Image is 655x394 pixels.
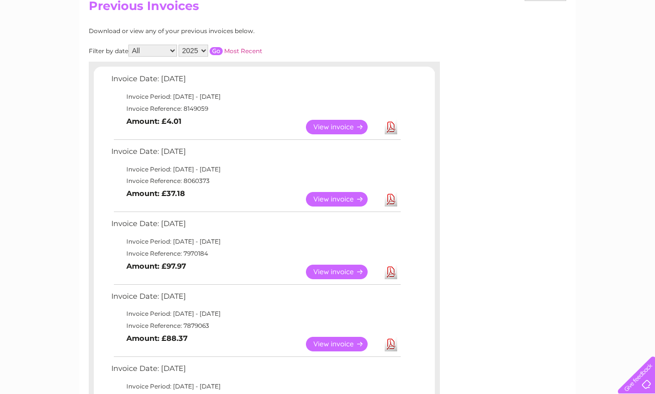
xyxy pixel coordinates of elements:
td: Invoice Period: [DATE] - [DATE] [109,308,402,320]
a: Telecoms [532,43,562,50]
a: View [306,120,380,134]
td: Invoice Period: [DATE] - [DATE] [109,236,402,248]
td: Invoice Date: [DATE] [109,362,402,380]
a: Water [478,43,498,50]
a: Contact [588,43,613,50]
td: Invoice Date: [DATE] [109,217,402,236]
a: 0333 014 3131 [466,5,535,18]
a: View [306,337,380,351]
a: Energy [504,43,526,50]
a: Download [385,265,397,279]
td: Invoice Reference: 7879063 [109,320,402,332]
td: Invoice Reference: 8149059 [109,103,402,115]
td: Invoice Period: [DATE] - [DATE] [109,91,402,103]
a: Download [385,192,397,207]
b: Amount: £4.01 [126,117,182,126]
img: logo.png [23,26,74,57]
b: Amount: £37.18 [126,189,185,198]
b: Amount: £88.37 [126,334,188,343]
div: Filter by date [89,45,352,57]
div: Download or view any of your previous invoices below. [89,28,352,35]
a: Download [385,337,397,351]
div: Clear Business is a trading name of Verastar Limited (registered in [GEOGRAPHIC_DATA] No. 3667643... [91,6,565,49]
a: Most Recent [224,47,262,55]
td: Invoice Period: [DATE] - [DATE] [109,380,402,392]
a: Download [385,120,397,134]
b: Amount: £97.97 [126,262,186,271]
td: Invoice Date: [DATE] [109,72,402,91]
td: Invoice Reference: 7970184 [109,248,402,260]
a: View [306,192,380,207]
td: Invoice Reference: 8060373 [109,175,402,187]
a: View [306,265,380,279]
a: Log out [622,43,645,50]
td: Invoice Period: [DATE] - [DATE] [109,163,402,175]
td: Invoice Date: [DATE] [109,145,402,163]
a: Blog [568,43,582,50]
td: Invoice Date: [DATE] [109,290,402,308]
